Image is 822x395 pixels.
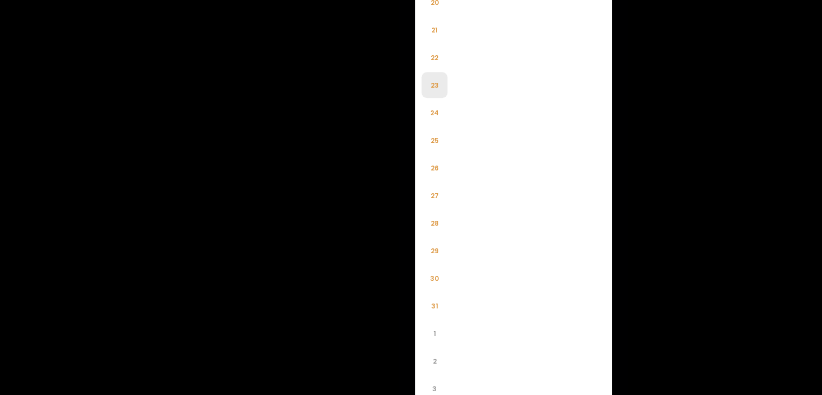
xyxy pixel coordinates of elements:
[422,72,447,98] li: 23
[422,293,447,319] li: 31
[422,100,447,126] li: 24
[422,238,447,264] li: 29
[422,17,447,43] li: 21
[422,44,447,70] li: 22
[422,182,447,208] li: 27
[422,320,447,346] li: 1
[422,155,447,181] li: 26
[422,348,447,374] li: 2
[422,265,447,291] li: 30
[422,127,447,153] li: 25
[422,210,447,236] li: 28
